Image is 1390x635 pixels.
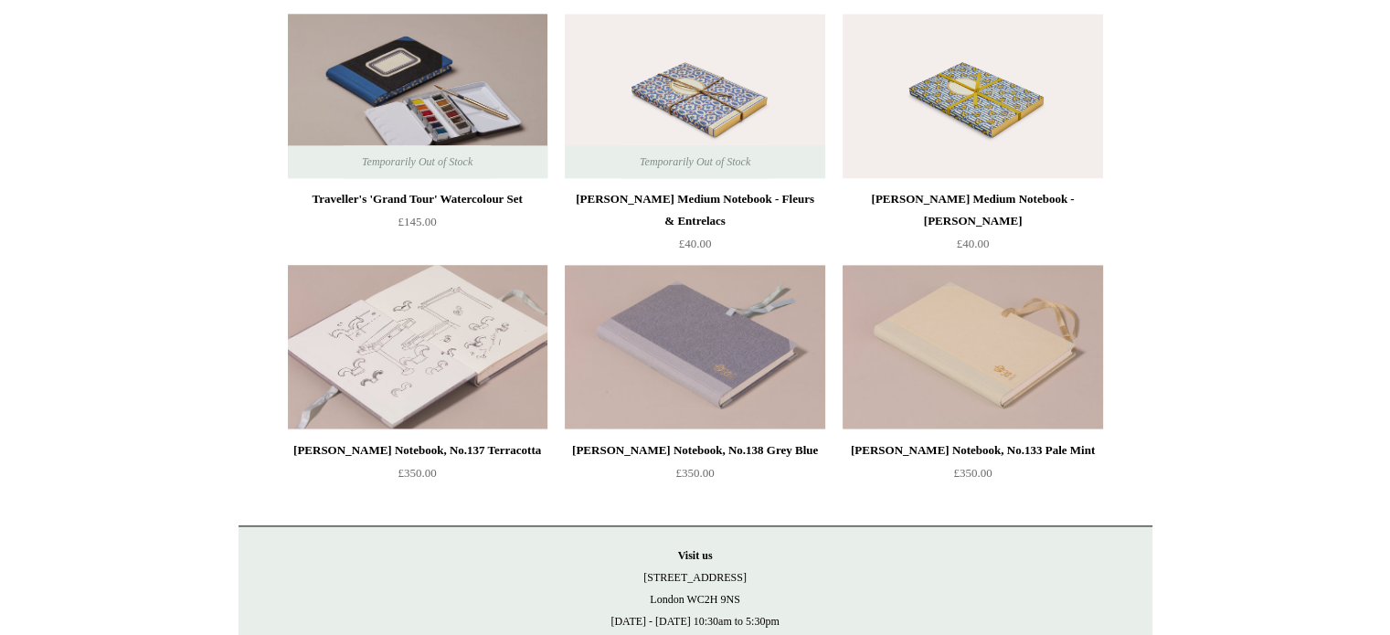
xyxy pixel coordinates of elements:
div: [PERSON_NAME] Medium Notebook - Fleurs & Entrelacs [569,188,820,232]
img: Steve Harrison Notebook, No.138 Grey Blue [565,265,824,429]
a: [PERSON_NAME] Notebook, No.133 Pale Mint £350.00 [843,439,1102,514]
span: £40.00 [957,237,990,250]
span: £145.00 [398,215,436,228]
a: [PERSON_NAME] Medium Notebook - [PERSON_NAME] £40.00 [843,188,1102,263]
a: Antoinette Poisson Medium Notebook - Tison Antoinette Poisson Medium Notebook - Tison [843,14,1102,178]
a: Steve Harrison Notebook, No.138 Grey Blue Steve Harrison Notebook, No.138 Grey Blue [565,265,824,429]
strong: Visit us [678,549,713,562]
img: Steve Harrison Notebook, No.133 Pale Mint [843,265,1102,429]
img: Antoinette Poisson Medium Notebook - Tison [843,14,1102,178]
span: £40.00 [679,237,712,250]
a: Antoinette Poisson Medium Notebook - Fleurs & Entrelacs Antoinette Poisson Medium Notebook - Fleu... [565,14,824,178]
a: [PERSON_NAME] Medium Notebook - Fleurs & Entrelacs £40.00 [565,188,824,263]
div: [PERSON_NAME] Medium Notebook - [PERSON_NAME] [847,188,1098,232]
img: Steve Harrison Notebook, No.137 Terracotta [288,265,547,429]
span: £350.00 [675,466,714,480]
div: Traveller's 'Grand Tour' Watercolour Set [292,188,543,210]
a: Traveller's 'Grand Tour' Watercolour Set Traveller's 'Grand Tour' Watercolour Set Temporarily Out... [288,14,547,178]
div: [PERSON_NAME] Notebook, No.138 Grey Blue [569,439,820,461]
div: [PERSON_NAME] Notebook, No.133 Pale Mint [847,439,1098,461]
a: [PERSON_NAME] Notebook, No.137 Terracotta £350.00 [288,439,547,514]
a: Steve Harrison Notebook, No.133 Pale Mint Steve Harrison Notebook, No.133 Pale Mint [843,265,1102,429]
a: Steve Harrison Notebook, No.137 Terracotta Steve Harrison Notebook, No.137 Terracotta [288,265,547,429]
span: Temporarily Out of Stock [344,145,491,178]
a: [PERSON_NAME] Notebook, No.138 Grey Blue £350.00 [565,439,824,514]
div: [PERSON_NAME] Notebook, No.137 Terracotta [292,439,543,461]
img: Traveller's 'Grand Tour' Watercolour Set [288,14,547,178]
img: Antoinette Poisson Medium Notebook - Fleurs & Entrelacs [565,14,824,178]
span: £350.00 [398,466,436,480]
span: Temporarily Out of Stock [621,145,769,178]
span: £350.00 [953,466,992,480]
a: Traveller's 'Grand Tour' Watercolour Set £145.00 [288,188,547,263]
